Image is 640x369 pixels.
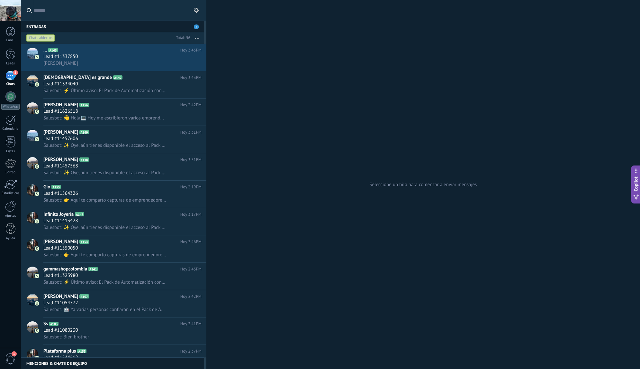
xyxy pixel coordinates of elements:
[1,149,20,154] div: Listas
[35,192,39,196] img: icon
[43,163,78,169] span: Lead #11457568
[21,153,206,180] a: avataricon[PERSON_NAME]A148Hoy 3:31PMLead #11457568Salesbot: ✨ Oye, aún tienes disponible el acce...
[26,34,55,42] div: Chats abiertos
[43,170,166,176] span: Salesbot: ✨ Oye, aún tienes disponible el acceso al Pack de Automatización con n8n. Con este kit ...
[43,300,78,306] span: Lead #11054772
[21,181,206,208] a: avatariconGioA155Hoy 3:19PMLead #11564326Salesbot: 👉 Aquí te comparto capturas de emprendedores y...
[88,267,98,271] span: A141
[43,211,74,218] span: Infinito Joyería
[1,214,20,218] div: Ajustes
[43,142,166,148] span: Salesbot: ✨ Oye, aún tienes disponible el acceso al Pack de Automatización con n8n. Con este kit ...
[21,21,204,32] div: Entradas
[35,219,39,223] img: icon
[180,129,202,136] span: Hoy 3:31PM
[21,317,206,345] a: avatariconSsA103Hoy 2:41PMLead #11080230Salesbot: Bien brother
[43,218,78,224] span: Lead #11413428
[1,191,20,195] div: Estadísticas
[194,24,199,29] span: 5
[180,184,202,190] span: Hoy 3:19PM
[43,53,78,60] span: Lead #11337850
[43,252,166,258] span: Salesbot: 👉 Aquí te comparto capturas de emprendedores y negocios que ya confiaron en nuestro tra...
[21,126,206,153] a: avataricon[PERSON_NAME]A149Hoy 3:31PMLead #11457606Salesbot: ✨ Oye, aún tienes disponible el acce...
[35,109,39,114] img: icon
[180,348,202,355] span: Hoy 2:37PM
[79,294,89,298] span: A107
[43,102,78,108] span: [PERSON_NAME]
[1,127,20,131] div: Calendario
[174,35,190,41] div: Total: 56
[21,208,206,235] a: avatariconInfinito JoyeríaA147Hoy 3:17PMLead #11413428Salesbot: ✨ Oye, aún tienes disponible el a...
[43,74,112,81] span: [DEMOGRAPHIC_DATA] es grande
[51,185,61,189] span: A155
[43,88,166,94] span: Salesbot: ⚡ Último aviso: El Pack de Automatización con n8n sigue disponible por solo $20.000 COP...
[1,104,20,110] div: WhatsApp
[43,129,78,136] span: [PERSON_NAME]
[35,274,39,278] img: icon
[43,355,78,361] span: Lead #11544612
[35,356,39,360] img: icon
[43,108,78,115] span: Lead #11626518
[1,38,20,43] div: Panel
[35,164,39,169] img: icon
[43,293,78,300] span: [PERSON_NAME]
[43,307,166,313] span: Salesbot: 🤖 Ya varias personas confiaron en el Pack de Automatización con n8n y en cuestión de ho...
[21,99,206,126] a: avataricon[PERSON_NAME]A156Hoy 3:42PMLead #11626518Salesbot: 👋 Hola💻 Hoy me escribieron varios em...
[35,246,39,251] img: icon
[35,55,39,59] img: icon
[43,190,78,197] span: Lead #11564326
[43,224,166,231] span: Salesbot: ✨ Oye, aún tienes disponible el acceso al Pack de Automatización con n8n. Con este kit ...
[43,136,78,142] span: Lead #11457606
[43,245,78,251] span: Lead #11550050
[1,61,20,66] div: Leads
[48,48,58,52] span: A143
[43,279,166,285] span: Salesbot: ⚡ Último aviso: El Pack de Automatización con n8n sigue disponible por solo $20.000 COP...
[43,184,50,190] span: Gio
[79,240,89,244] span: A154
[43,272,78,279] span: Lead #11323980
[180,74,202,81] span: Hoy 3:43PM
[43,327,78,334] span: Lead #11080230
[79,103,89,107] span: A156
[43,115,166,121] span: Salesbot: 👋 Hola💻 Hoy me escribieron varios emprendedores que, como tú, llevan [PERSON_NAME]… sem...
[21,357,204,369] div: Menciones & Chats de equipo
[180,239,202,245] span: Hoy 2:46PM
[43,321,48,327] span: Ss
[13,70,18,75] span: 5
[43,60,78,66] span: [PERSON_NAME]
[77,349,86,353] span: A153
[113,75,122,80] span: A142
[43,334,89,340] span: Salesbot: Bien brother
[43,239,78,245] span: [PERSON_NAME]
[43,266,87,272] span: gammashopcolombia
[35,328,39,333] img: icon
[180,321,202,327] span: Hoy 2:41PM
[190,32,204,44] button: Más
[180,266,202,272] span: Hoy 2:43PM
[43,81,78,87] span: Lead #11334040
[79,157,89,162] span: A148
[79,130,89,134] span: A149
[21,263,206,290] a: avataricongammashopcolombiaA141Hoy 2:43PMLead #11323980Salesbot: ⚡ Último aviso: El Pack de Autom...
[633,177,639,192] span: Copilot
[21,235,206,262] a: avataricon[PERSON_NAME]A154Hoy 2:46PMLead #11550050Salesbot: 👉 Aquí te comparto capturas de empre...
[35,137,39,141] img: icon
[21,44,206,71] a: avataricon...A143Hoy 3:45PMLead #11337850[PERSON_NAME]
[43,47,47,53] span: ...
[35,82,39,87] img: icon
[49,322,59,326] span: A103
[180,47,202,53] span: Hoy 3:45PM
[75,212,84,216] span: A147
[35,301,39,306] img: icon
[180,102,202,108] span: Hoy 3:42PM
[21,290,206,317] a: avataricon[PERSON_NAME]A107Hoy 2:42PMLead #11054772Salesbot: 🤖 Ya varias personas confiaron en el...
[43,348,76,355] span: Plataforma plus
[180,156,202,163] span: Hoy 3:31PM
[1,170,20,175] div: Correo
[12,351,17,356] span: 1
[1,236,20,241] div: Ayuda
[43,197,166,203] span: Salesbot: 👉 Aquí te comparto capturas de emprendedores y negocios que ya confiaron en nuestro tra...
[1,82,20,86] div: Chats
[21,71,206,98] a: avataricon[DEMOGRAPHIC_DATA] es grandeA142Hoy 3:43PMLead #11334040Salesbot: ⚡ Último aviso: El Pa...
[180,211,202,218] span: Hoy 3:17PM
[180,293,202,300] span: Hoy 2:42PM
